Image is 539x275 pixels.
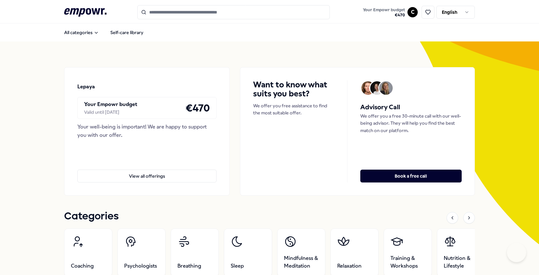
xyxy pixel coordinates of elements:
[360,170,462,182] button: Book a free call
[59,26,104,39] button: All categories
[124,262,157,270] span: Psychologists
[231,262,244,270] span: Sleep
[360,112,462,134] p: We offer you a free 30-minute call with our well-being advisor. They will help you find the best ...
[370,81,384,95] img: Avatar
[337,262,362,270] span: Relaxation
[507,243,526,262] iframe: Help Scout Beacon - Open
[77,170,217,182] button: View all offerings
[253,102,334,117] p: We offer you free assistance to find the most suitable offer.
[363,13,405,18] span: € 470
[253,80,334,98] h4: Want to know what suits you best?
[362,6,406,19] button: Your Empowr budget€470
[444,254,478,270] span: Nutrition & Lifestyle
[363,7,405,13] span: Your Empowr budget
[379,81,393,95] img: Avatar
[77,123,217,139] div: Your well-being is important! We are happy to support you with our offer.
[105,26,149,39] a: Self-care library
[77,83,95,91] p: Lepaya
[284,254,319,270] span: Mindfulness & Meditation
[64,208,119,225] h1: Categories
[84,109,137,116] div: Valid until [DATE]
[137,5,330,19] input: Search for products, categories or subcategories
[84,100,137,109] p: Your Empowr budget
[360,5,407,19] a: Your Empowr budget€470
[407,7,418,17] button: C
[185,100,210,116] h4: € 470
[77,159,217,182] a: View all offerings
[360,102,462,112] h5: Advisory Call
[59,26,149,39] nav: Main
[361,81,375,95] img: Avatar
[71,262,94,270] span: Coaching
[390,254,425,270] span: Training & Workshops
[177,262,201,270] span: Breathing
